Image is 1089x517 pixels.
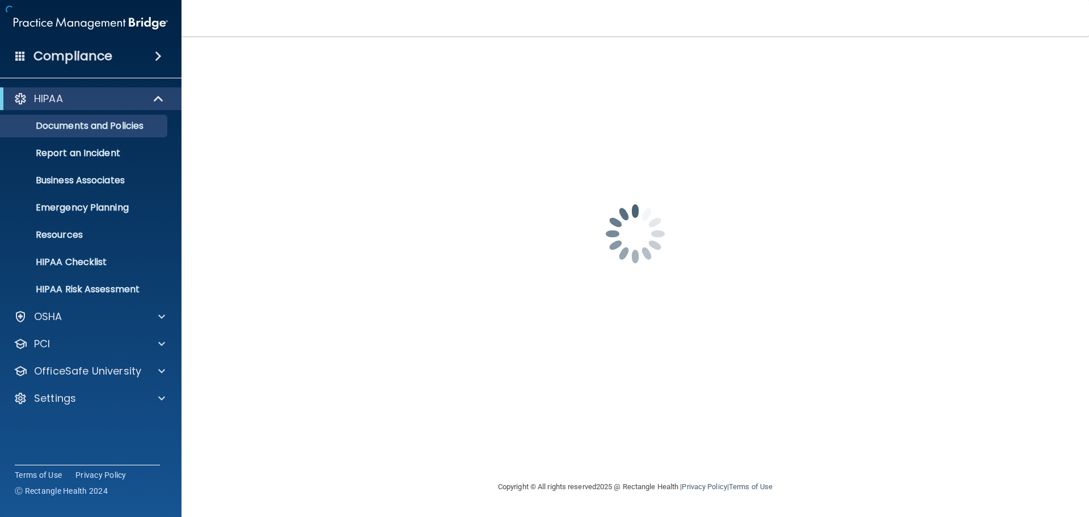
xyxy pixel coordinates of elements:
a: OfficeSafe University [14,364,165,378]
p: HIPAA [34,92,63,106]
p: PCI [34,337,50,351]
p: Settings [34,392,76,405]
a: Settings [14,392,165,405]
a: Privacy Policy [75,469,126,481]
p: HIPAA Risk Assessment [7,284,162,295]
p: HIPAA Checklist [7,257,162,268]
h4: Compliance [33,48,112,64]
img: PMB logo [14,12,168,35]
p: Documents and Policies [7,120,162,132]
p: Resources [7,229,162,241]
p: OfficeSafe University [34,364,141,378]
span: Ⓒ Rectangle Health 2024 [15,485,108,497]
a: Terms of Use [729,482,773,491]
p: Report an Incident [7,148,162,159]
a: Terms of Use [15,469,62,481]
p: Emergency Planning [7,202,162,213]
img: spinner.e123f6fc.gif [579,177,692,291]
iframe: Drift Widget Chat Controller [893,436,1075,482]
a: OSHA [14,310,165,323]
a: HIPAA [14,92,164,106]
p: Business Associates [7,175,162,186]
a: Privacy Policy [682,482,727,491]
p: OSHA [34,310,62,323]
a: PCI [14,337,165,351]
div: Copyright © All rights reserved 2025 @ Rectangle Health | | [428,469,842,505]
